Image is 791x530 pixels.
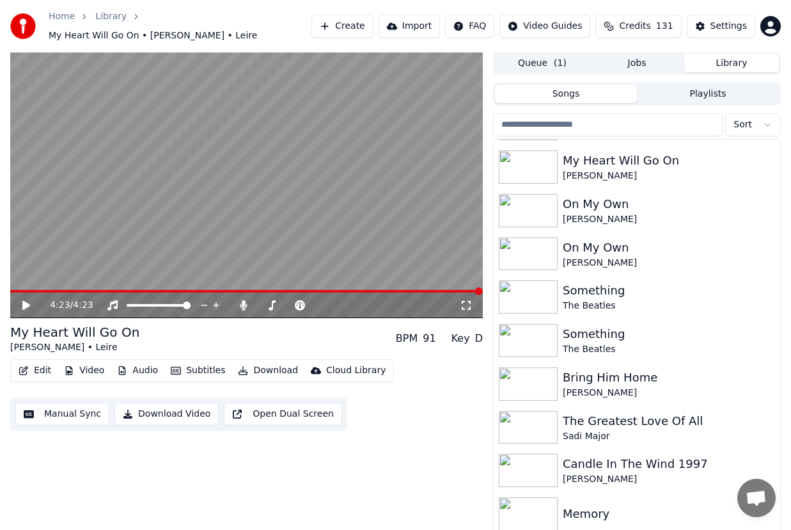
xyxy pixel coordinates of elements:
[563,369,775,387] div: Bring Him Home
[563,213,775,226] div: [PERSON_NAME]
[49,10,75,23] a: Home
[563,239,775,257] div: On My Own
[224,403,342,426] button: Open Dual Screen
[563,195,775,213] div: On My Own
[563,170,775,182] div: [PERSON_NAME]
[563,473,775,486] div: [PERSON_NAME]
[563,412,775,430] div: The Greatest Love Of All
[563,505,775,523] div: Memory
[10,13,36,39] img: youka
[59,362,109,380] button: Video
[563,343,775,356] div: The Beatles
[49,29,257,42] span: My Heart Will Go On • [PERSON_NAME] • Leire
[166,362,230,380] button: Subtitles
[637,84,779,103] button: Playlists
[563,455,775,473] div: Candle In The Wind 1997
[687,15,755,38] button: Settings
[495,54,590,72] button: Queue
[50,299,70,312] span: 4:23
[311,15,373,38] button: Create
[554,57,567,70] span: ( 1 )
[10,323,139,341] div: My Heart Will Go On
[73,299,93,312] span: 4:23
[114,403,219,426] button: Download Video
[563,387,775,399] div: [PERSON_NAME]
[619,20,650,33] span: Credits
[326,364,386,377] div: Cloud Library
[379,15,440,38] button: Import
[13,362,56,380] button: Edit
[563,257,775,269] div: [PERSON_NAME]
[49,10,311,42] nav: breadcrumb
[595,15,681,38] button: Credits131
[396,331,418,346] div: BPM
[95,10,127,23] a: Library
[656,20,673,33] span: 131
[112,362,163,380] button: Audio
[50,299,81,312] div: /
[737,479,776,517] div: Open chat
[563,152,775,170] div: My Heart Will Go On
[710,20,747,33] div: Settings
[445,15,494,38] button: FAQ
[684,54,779,72] button: Library
[563,325,775,343] div: Something
[10,341,139,354] div: [PERSON_NAME] • Leire
[733,118,752,131] span: Sort
[563,300,775,312] div: The Beatles
[15,403,109,426] button: Manual Sync
[495,84,637,103] button: Songs
[423,331,435,346] div: 91
[563,282,775,300] div: Something
[590,54,684,72] button: Jobs
[563,430,775,443] div: Sadi Major
[499,15,590,38] button: Video Guides
[475,331,483,346] div: D
[233,362,303,380] button: Download
[451,331,470,346] div: Key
